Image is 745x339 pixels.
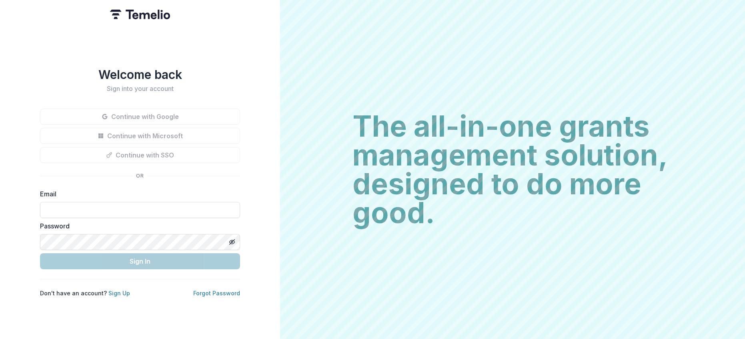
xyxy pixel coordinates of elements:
p: Don't have an account? [40,289,130,297]
button: Sign In [40,253,240,269]
h1: Welcome back [40,67,240,82]
label: Email [40,189,235,199]
img: Temelio [110,10,170,19]
label: Password [40,221,235,231]
a: Sign Up [108,290,130,297]
button: Continue with SSO [40,147,240,163]
h2: Sign into your account [40,85,240,93]
button: Toggle password visibility [226,236,238,248]
button: Continue with Google [40,109,240,125]
button: Continue with Microsoft [40,128,240,144]
a: Forgot Password [193,290,240,297]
